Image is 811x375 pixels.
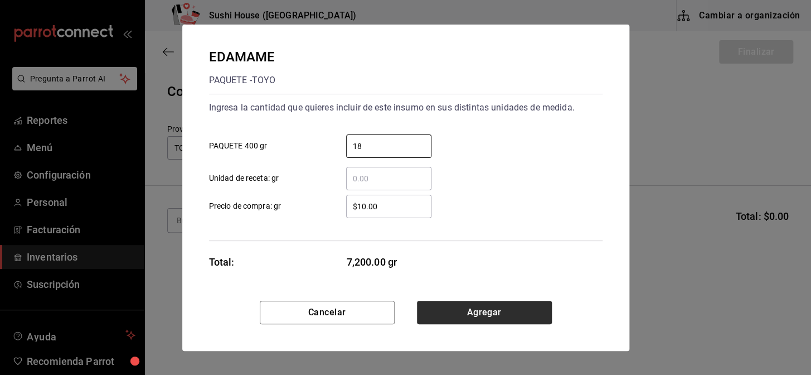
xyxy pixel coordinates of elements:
[209,200,281,212] span: Precio de compra: gr
[260,301,395,324] button: Cancelar
[346,200,431,213] input: Precio de compra: gr
[209,47,276,67] div: EDAMAME
[209,254,235,270] div: Total:
[209,172,279,184] span: Unidad de receta: gr
[417,301,552,324] button: Agregar
[346,140,431,153] input: PAQUETE 400 gr
[209,99,603,117] div: Ingresa la cantidad que quieres incluir de este insumo en sus distintas unidades de medida.
[209,71,276,89] div: PAQUETE - TOYO
[347,254,432,270] span: 7,200.00 gr
[209,140,268,152] span: PAQUETE 400 gr
[346,172,431,185] input: Unidad de receta: gr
